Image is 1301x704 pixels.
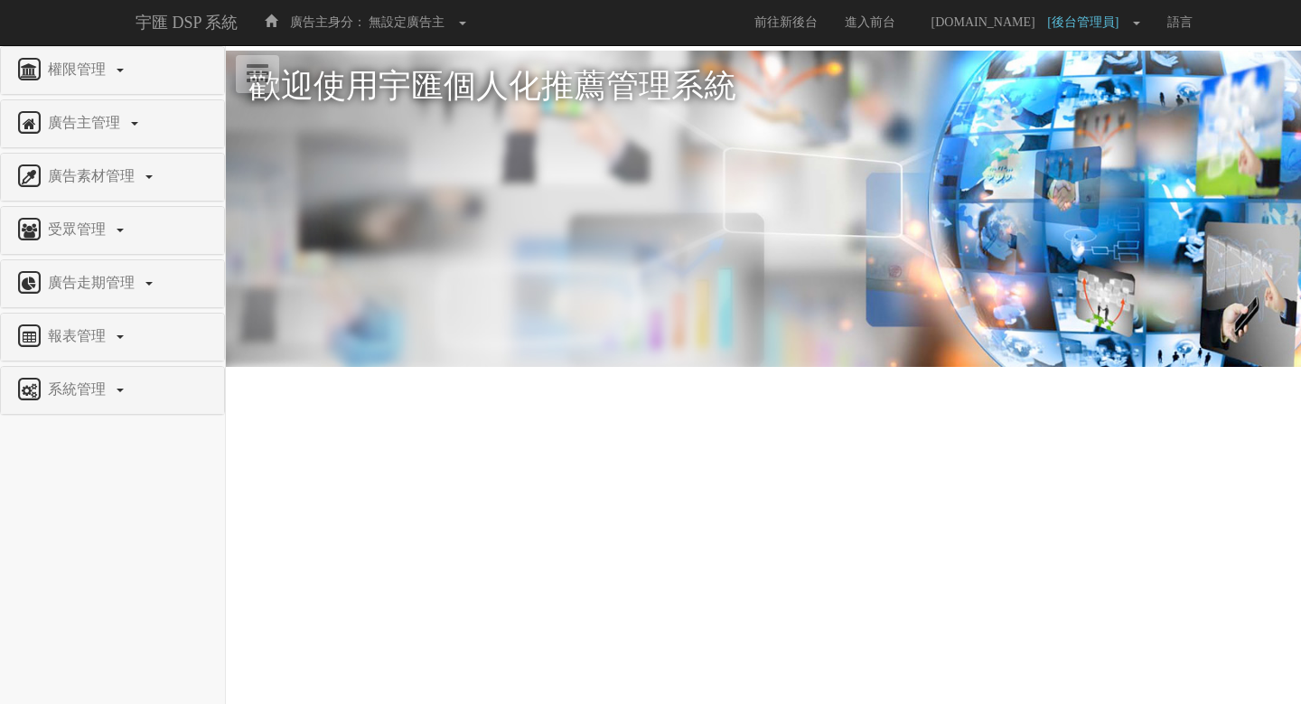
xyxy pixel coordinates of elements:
[43,115,129,130] span: 廣告主管理
[14,323,211,352] a: 報表管理
[14,216,211,245] a: 受眾管理
[14,269,211,298] a: 廣告走期管理
[43,328,115,343] span: 報表管理
[369,15,445,29] span: 無設定廣告主
[1047,15,1128,29] span: [後台管理員]
[43,168,144,183] span: 廣告素材管理
[290,15,366,29] span: 廣告主身分：
[14,376,211,405] a: 系統管理
[14,163,211,192] a: 廣告素材管理
[43,221,115,237] span: 受眾管理
[922,15,1044,29] span: [DOMAIN_NAME]
[248,69,1278,105] h1: 歡迎使用宇匯個人化推薦管理系統
[43,381,115,397] span: 系統管理
[43,275,144,290] span: 廣告走期管理
[43,61,115,77] span: 權限管理
[14,56,211,85] a: 權限管理
[14,109,211,138] a: 廣告主管理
